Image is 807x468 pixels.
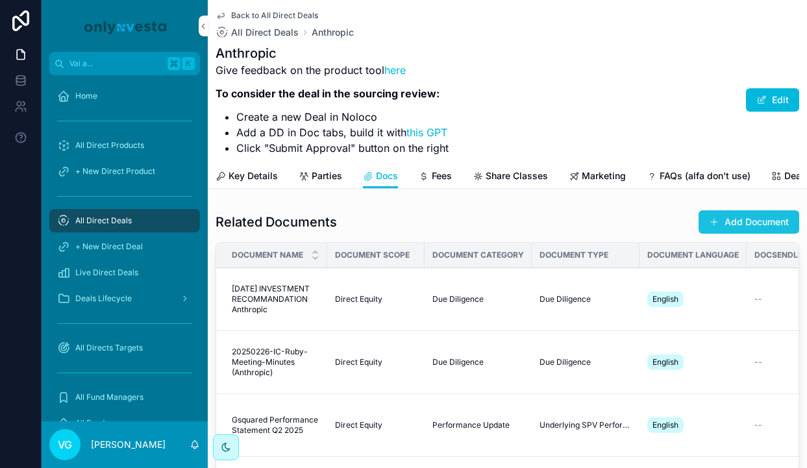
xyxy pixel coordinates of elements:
a: 20250226-IC-Ruby-Meeting-Minutes (Anthropic) [232,347,319,378]
p: Give feedback on the product tool [216,62,449,78]
p: [PERSON_NAME] [91,438,166,451]
li: Click "Submit Approval" button on the right [236,140,449,156]
a: Key Details [216,164,278,190]
a: Marketing [569,164,626,190]
a: Direct Equity [335,294,417,304]
font: Vai a... [69,58,93,68]
span: Document Language [647,250,739,260]
span: All Direct Products [75,140,144,151]
div: contenuto scorrevole [42,75,208,421]
span: All Funds [75,418,108,428]
img: Logo dell'app [82,16,168,36]
span: Parties [312,169,342,182]
a: Direct Equity [335,420,417,430]
span: Document Type [540,250,608,260]
a: this GPT [406,126,447,139]
span: Share Classes [486,169,548,182]
a: Live Direct Deals [49,261,200,284]
span: -- [754,294,762,304]
button: Edit [746,88,799,112]
a: Share Classes [473,164,548,190]
a: Performance Update [432,420,524,430]
li: Add a DD in Doc tabs, build it with [236,125,449,140]
span: Docs [376,169,398,182]
span: Home [75,91,97,101]
span: FAQs (alfa don't use) [660,169,751,182]
span: All Direct Deals [231,26,299,39]
a: + New Direct Product [49,160,200,183]
button: Vai a...K [49,52,200,75]
a: here [384,64,406,77]
span: VG [58,437,72,452]
span: -- [754,420,762,430]
span: Document Name [232,250,303,260]
a: Due Diligence [540,294,632,304]
span: Due Diligence [540,294,591,304]
h1: Anthropic [216,44,449,62]
a: Due Diligence [432,357,524,367]
span: Document Scope [335,250,410,260]
a: Anthropic [312,26,354,39]
span: Direct Equity [335,294,382,304]
strong: To consider the deal in the sourcing review: [216,87,440,100]
a: Home [49,84,200,108]
a: + New Direct Deal [49,235,200,258]
a: Fees [419,164,452,190]
span: All Fund Managers [75,392,143,402]
a: All Directs Targets [49,336,200,360]
a: All Fund Managers [49,386,200,409]
span: Key Details [229,169,278,182]
a: Back to All Direct Deals [216,10,318,21]
li: Create a new Deal in Noloco [236,109,449,125]
span: Marketing [582,169,626,182]
span: English [652,357,678,367]
span: Performance Update [432,420,510,430]
span: Document Category [432,250,524,260]
a: All Direct Deals [216,26,299,39]
a: All Funds [49,412,200,435]
span: Fees [432,169,452,182]
a: All Direct Deals [49,209,200,232]
a: [DATE] INVESTMENT RECOMMANDATION Anthropic [232,284,319,315]
span: All Direct Deals [75,216,132,226]
a: Direct Equity [335,357,417,367]
span: -- [754,357,762,367]
a: Parties [299,164,342,190]
a: Gsquared Performance Statement Q2 2025 [232,415,319,436]
span: + New Direct Deal [75,241,143,252]
a: FAQs (alfa don't use) [647,164,751,190]
span: Deals Lifecycle [75,293,132,304]
a: Due Diligence [540,357,632,367]
span: English [652,294,678,304]
button: Add Document [699,210,799,234]
span: Direct Equity [335,357,382,367]
span: All Directs Targets [75,343,143,353]
span: Back to All Direct Deals [231,10,318,21]
span: Direct Equity [335,420,382,430]
a: Underlying SPV Performance Update [540,420,632,430]
a: All Direct Products [49,134,200,157]
h1: Related Documents [216,213,337,231]
span: English [652,420,678,430]
font: K [186,58,191,68]
a: Due Diligence [432,294,524,304]
span: Due Diligence [432,294,484,304]
a: English [647,415,739,436]
a: Docs [363,164,398,189]
a: English [647,352,739,373]
span: Due Diligence [540,357,591,367]
span: Due Diligence [432,357,484,367]
a: Deals Lifecycle [49,287,200,310]
a: English [647,289,739,310]
span: Live Direct Deals [75,267,138,278]
span: + New Direct Product [75,166,155,177]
